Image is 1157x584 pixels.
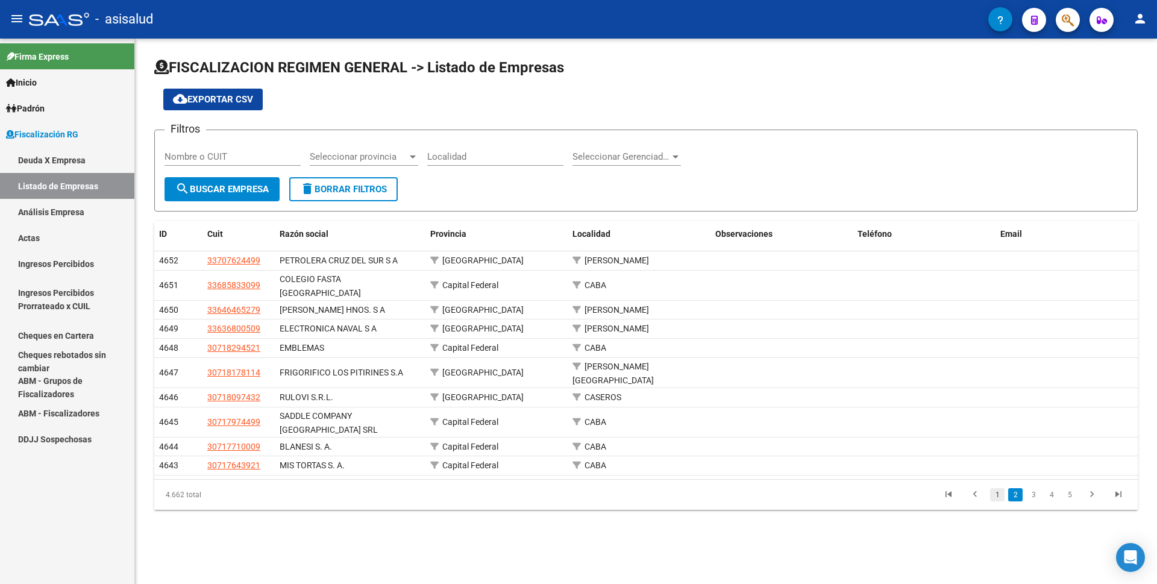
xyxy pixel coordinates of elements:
span: Capital Federal [442,343,498,353]
li: page 3 [1024,485,1043,505]
datatable-header-cell: Teléfono [853,221,995,247]
a: go to next page [1080,488,1103,501]
div: Open Intercom Messenger [1116,543,1145,572]
span: FRIGORIFICO LOS PITIRINES S.A [280,368,403,377]
mat-icon: menu [10,11,24,26]
datatable-header-cell: Observaciones [710,221,853,247]
li: page 4 [1043,485,1061,505]
datatable-header-cell: Provincia [425,221,568,247]
span: Capital Federal [442,280,498,290]
span: 30718294521 [207,343,260,353]
span: Cuit [207,229,223,239]
h3: Filtros [165,121,206,137]
span: - asisalud [95,6,153,33]
datatable-header-cell: Razón social [275,221,425,247]
mat-icon: search [175,181,190,196]
span: [PERSON_NAME] [585,324,649,333]
span: CASEROS [585,392,621,402]
span: Localidad [572,229,610,239]
a: 1 [990,488,1005,501]
datatable-header-cell: ID [154,221,202,247]
span: 33636800509 [207,324,260,333]
a: go to first page [937,488,960,501]
span: Seleccionar Gerenciador [572,151,670,162]
span: Padrón [6,102,45,115]
span: MIS TORTAS S. A. [280,460,345,470]
span: [GEOGRAPHIC_DATA] [442,305,524,315]
span: Capital Federal [442,460,498,470]
span: [GEOGRAPHIC_DATA] [442,392,524,402]
button: Buscar Empresa [165,177,280,201]
datatable-header-cell: Localidad [568,221,710,247]
datatable-header-cell: Cuit [202,221,275,247]
a: 2 [1008,488,1023,501]
span: 4649 [159,324,178,333]
span: [PERSON_NAME] [585,305,649,315]
span: Teléfono [858,229,892,239]
button: Exportar CSV [163,89,263,110]
span: PETROLERA CRUZ DEL SUR S A [280,256,398,265]
span: 4650 [159,305,178,315]
span: CABA [585,442,606,451]
span: 30717710009 [207,442,260,451]
span: 4648 [159,343,178,353]
span: 30717643921 [207,460,260,470]
span: BLANESI S. A. [280,442,332,451]
span: Capital Federal [442,442,498,451]
span: EMBLEMAS [280,343,324,353]
li: page 1 [988,485,1006,505]
span: 4644 [159,442,178,451]
li: page 2 [1006,485,1024,505]
span: 30718178114 [207,368,260,377]
span: 30718097432 [207,392,260,402]
span: 4651 [159,280,178,290]
a: go to previous page [964,488,986,501]
span: FISCALIZACION REGIMEN GENERAL -> Listado de Empresas [154,59,564,76]
datatable-header-cell: Email [996,221,1138,247]
mat-icon: delete [300,181,315,196]
span: Borrar Filtros [300,184,387,195]
span: MATTERA HNOS. S A [280,305,385,315]
a: 3 [1026,488,1041,501]
span: CABA [585,417,606,427]
mat-icon: cloud_download [173,92,187,106]
a: 4 [1044,488,1059,501]
span: 4645 [159,417,178,427]
span: COLEGIO FASTA SAN VICENTE DE PAUL [280,274,361,312]
span: ID [159,229,167,239]
button: Borrar Filtros [289,177,398,201]
span: SADDLE COMPANY ARGENTINA SRL [280,411,378,435]
span: [GEOGRAPHIC_DATA] [442,324,524,333]
span: [GEOGRAPHIC_DATA] [442,256,524,265]
div: 4.662 total [154,480,349,510]
span: Exportar CSV [173,94,253,105]
mat-icon: person [1133,11,1147,26]
span: Razón social [280,229,328,239]
span: 4647 [159,368,178,377]
span: RULOVI S.R.L. [280,392,333,402]
span: [PERSON_NAME] [585,256,649,265]
span: 4646 [159,392,178,402]
span: Provincia [430,229,466,239]
span: 33707624499 [207,256,260,265]
span: 30717974499 [207,417,260,427]
span: Observaciones [715,229,773,239]
span: 4643 [159,460,178,470]
span: ELECTRONICA NAVAL S A [280,324,377,333]
span: Fiscalización RG [6,128,78,141]
li: page 5 [1061,485,1079,505]
span: Buscar Empresa [175,184,269,195]
span: 4652 [159,256,178,265]
span: 33646465279 [207,305,260,315]
span: Capital Federal [442,417,498,427]
span: Seleccionar provincia [310,151,407,162]
span: CABA [585,280,606,290]
a: 5 [1062,488,1077,501]
a: go to last page [1107,488,1130,501]
span: CABA [585,460,606,470]
span: 33685833099 [207,280,260,290]
span: Email [1000,229,1022,239]
span: Firma Express [6,50,69,63]
span: Inicio [6,76,37,89]
span: CABA [585,343,606,353]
